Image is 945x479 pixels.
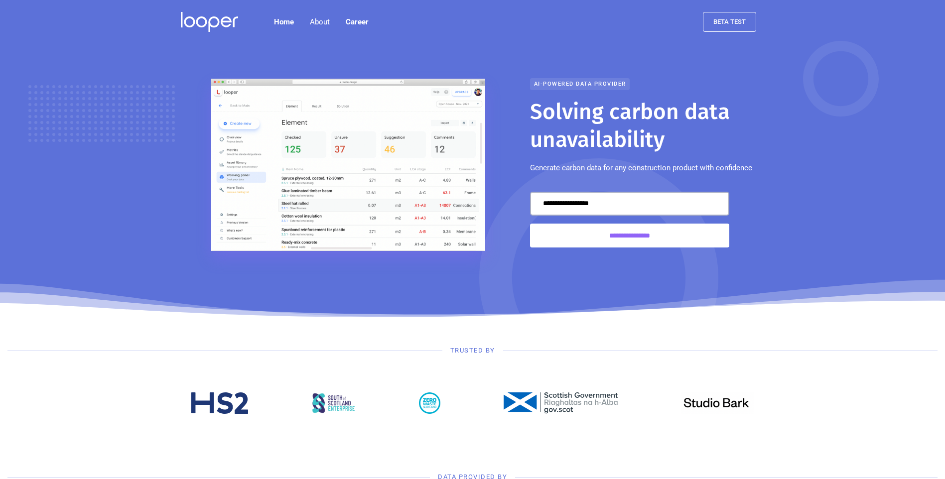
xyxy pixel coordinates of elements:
[530,78,630,90] div: AI-powered data provider
[703,12,756,32] a: beta test
[530,98,764,154] h1: Solving carbon data unavailability
[266,12,302,32] a: Home
[530,192,729,247] form: Email Form
[450,346,495,356] div: Trusted by
[338,12,377,32] a: Career
[302,12,338,32] div: About
[530,162,752,174] p: Generate carbon data for any construction product with confidence
[310,16,330,28] div: About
